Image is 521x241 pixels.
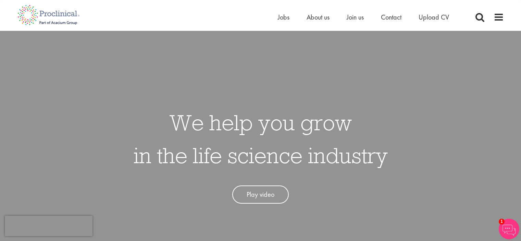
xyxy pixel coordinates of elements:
a: Jobs [278,13,289,22]
a: Play video [232,185,289,204]
img: Chatbot [499,219,519,239]
a: About us [307,13,330,22]
a: Contact [381,13,401,22]
h1: We help you grow in the life science industry [134,106,388,172]
span: 1 [499,219,505,225]
a: Upload CV [419,13,449,22]
a: Join us [347,13,364,22]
